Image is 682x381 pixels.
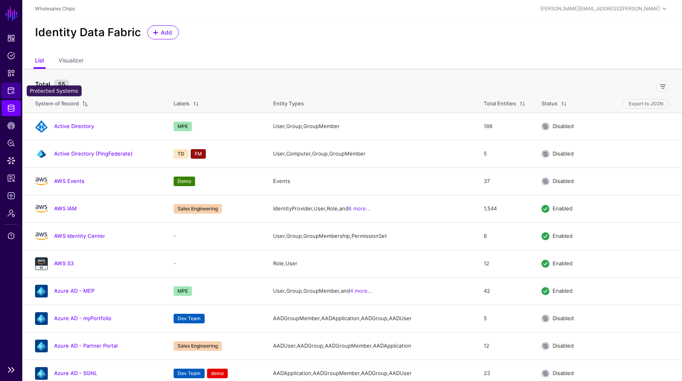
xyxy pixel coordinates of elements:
a: Azure AD - MEP [54,288,94,294]
td: - [166,222,265,250]
span: Protected Systems [7,87,15,95]
a: Policies [2,48,21,64]
div: Total Entities [484,100,516,108]
a: 6 more... [348,205,371,212]
a: Protected Systems [2,83,21,99]
a: Reports [2,170,21,186]
td: 37 [476,167,533,195]
img: svg+xml;base64,PHN2ZyB3aWR0aD0iNjQiIGhlaWdodD0iNjQiIHZpZXdCb3g9IjAgMCA2NCA2NCIgZmlsbD0ibm9uZSIgeG... [35,257,48,270]
span: Disabled [553,178,574,184]
div: Protected Systems [27,86,82,97]
span: Disabled [553,150,574,157]
div: [PERSON_NAME][EMAIL_ADDRESS][PERSON_NAME] [540,5,660,12]
small: 55 [54,80,69,89]
img: svg+xml;base64,PHN2ZyB4bWxucz0iaHR0cDovL3d3dy53My5vcmcvMjAwMC9zdmciIHhtbG5zOnhsaW5rPSJodHRwOi8vd3... [35,230,48,243]
img: svg+xml;base64,PHN2ZyB3aWR0aD0iNjQiIGhlaWdodD0iNjQiIHZpZXdCb3g9IjAgMCA2NCA2NCIgZmlsbD0ibm9uZSIgeG... [35,312,48,325]
span: Identity Data Fabric [7,104,15,112]
span: Disabled [553,315,574,321]
a: Snippets [2,65,21,81]
td: AADGroupMember, AADApplication, AADGroup, AADUser [265,305,476,332]
span: Policy Lens [7,139,15,147]
span: Policies [7,52,15,60]
img: svg+xml;base64,PHN2ZyB3aWR0aD0iNjQiIGhlaWdodD0iNjQiIHZpZXdCb3g9IjAgMCA2NCA2NCIgZmlsbD0ibm9uZSIgeG... [35,148,48,160]
a: Azure AD - Partner Portal [54,342,117,349]
td: Events [265,167,476,195]
div: Status [541,100,557,108]
span: Data Lens [7,157,15,165]
span: FM [191,149,206,159]
td: 5 [476,305,533,332]
a: Policy Lens [2,135,21,151]
td: User, Group, GroupMember [265,113,476,140]
a: 4 more... [350,288,372,294]
span: Disabled [553,123,574,129]
img: svg+xml;base64,PHN2ZyB4bWxucz0iaHR0cDovL3d3dy53My5vcmcvMjAwMC9zdmciIHhtbG5zOnhsaW5rPSJodHRwOi8vd3... [35,120,48,133]
img: svg+xml;base64,PHN2ZyB3aWR0aD0iNjQiIGhlaWdodD0iNjQiIHZpZXdCb3g9IjAgMCA2NCA2NCIgZmlsbD0ibm9uZSIgeG... [35,340,48,352]
h2: Identity Data Fabric [35,26,141,39]
span: Dev Team [174,369,205,378]
a: AWS Identity Center [54,233,105,239]
a: AWS S3 [54,260,74,266]
span: Entity Types [273,100,304,107]
td: 188 [476,113,533,140]
a: Active Directory (PingFederate) [54,150,133,157]
span: Enabled [553,260,573,266]
td: AADUser, AADGroup, AADGroupMember, AADApplication [265,332,476,360]
span: Add [160,28,173,37]
td: 12 [476,332,533,360]
a: Wholesales Chips [35,6,75,12]
a: SGNL [5,5,18,22]
span: CAEP Hub [7,122,15,130]
a: AWS IAM [54,205,77,212]
span: Dev Team [174,314,205,323]
td: User, Group, GroupMember, and [265,277,476,305]
a: Admin [2,205,21,221]
a: Active Directory [54,123,94,129]
span: Demo [174,177,195,186]
td: 12 [476,250,533,277]
a: Azure AD - myPortfolio [54,315,111,321]
span: Dashboard [7,34,15,42]
td: Role, User [265,250,476,277]
span: TD [174,149,188,159]
span: MPE [174,286,192,296]
a: Dashboard [2,30,21,46]
td: 42 [476,277,533,305]
td: 6 [476,222,533,250]
div: System of Record [35,100,79,108]
td: - [166,250,265,277]
span: Disabled [553,370,574,376]
span: Sales Engineering [174,341,222,351]
span: Snippets [7,69,15,77]
td: 1,544 [476,195,533,222]
div: Labels [174,100,190,108]
span: Sales Engineering [174,204,222,214]
a: Data Lens [2,153,21,169]
td: User, Group, GroupMembership, PermissionSet [265,222,476,250]
span: Admin [7,209,15,217]
span: Logs [7,192,15,200]
a: AWS Events [54,178,84,184]
a: Visualizer [59,54,84,69]
a: List [35,54,44,69]
a: Identity Data Fabric [2,100,21,116]
span: demo [207,369,228,378]
span: Disabled [553,342,574,349]
strong: Total [35,80,50,88]
td: 5 [476,140,533,167]
a: Azure AD - SGNL [54,370,97,376]
span: MPE [174,122,192,131]
td: IdentityProvider, User, Role, and [265,195,476,222]
img: svg+xml;base64,PHN2ZyB3aWR0aD0iNjQiIGhlaWdodD0iNjQiIHZpZXdCb3g9IjAgMCA2NCA2NCIgZmlsbD0ibm9uZSIgeG... [35,285,48,297]
a: Logs [2,188,21,204]
a: CAEP Hub [2,118,21,134]
button: Export to JSON [623,99,669,109]
span: Enabled [553,288,573,294]
span: Enabled [553,233,573,239]
img: svg+xml;base64,PHN2ZyB3aWR0aD0iNjQiIGhlaWdodD0iNjQiIHZpZXdCb3g9IjAgMCA2NCA2NCIgZmlsbD0ibm9uZSIgeG... [35,367,48,380]
span: Support [7,232,15,240]
span: Reports [7,174,15,182]
span: Enabled [553,205,573,212]
img: svg+xml;base64,PHN2ZyB4bWxucz0iaHR0cDovL3d3dy53My5vcmcvMjAwMC9zdmciIHhtbG5zOnhsaW5rPSJodHRwOi8vd3... [35,202,48,215]
a: Add [147,25,179,39]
